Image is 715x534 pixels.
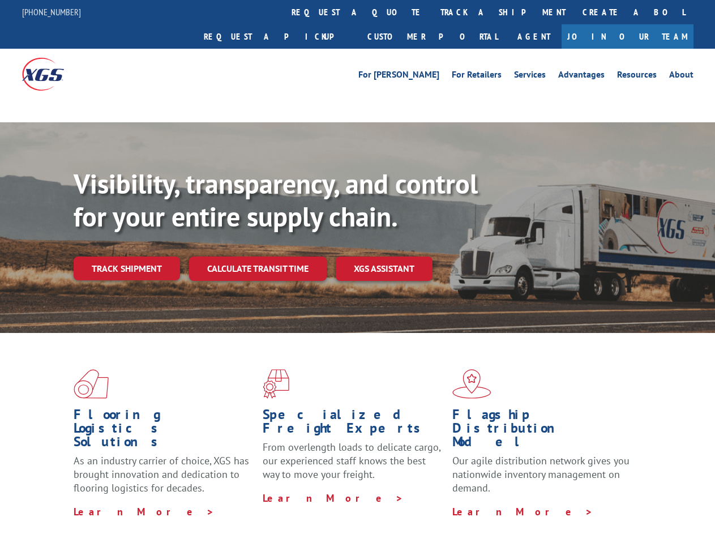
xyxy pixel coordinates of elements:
img: xgs-icon-total-supply-chain-intelligence-red [74,369,109,399]
a: Calculate transit time [189,257,327,281]
a: Learn More > [74,505,215,518]
a: Learn More > [263,492,404,505]
a: For Retailers [452,70,502,83]
img: xgs-icon-flagship-distribution-model-red [452,369,491,399]
a: About [669,70,693,83]
b: Visibility, transparency, and control for your entire supply chain. [74,166,478,234]
a: XGS ASSISTANT [336,257,433,281]
span: Our agile distribution network gives you nationwide inventory management on demand. [452,454,630,494]
a: Agent [506,24,562,49]
a: Track shipment [74,257,180,280]
a: Resources [617,70,657,83]
a: Advantages [558,70,605,83]
span: As an industry carrier of choice, XGS has brought innovation and dedication to flooring logistics... [74,454,249,494]
a: Request a pickup [195,24,359,49]
a: For [PERSON_NAME] [358,70,439,83]
a: Services [514,70,546,83]
a: Join Our Team [562,24,693,49]
a: Customer Portal [359,24,506,49]
a: [PHONE_NUMBER] [22,6,81,18]
a: Learn More > [452,505,593,518]
h1: Flooring Logistics Solutions [74,408,254,454]
img: xgs-icon-focused-on-flooring-red [263,369,289,399]
p: From overlength loads to delicate cargo, our experienced staff knows the best way to move your fr... [263,441,443,491]
h1: Flagship Distribution Model [452,408,633,454]
h1: Specialized Freight Experts [263,408,443,441]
